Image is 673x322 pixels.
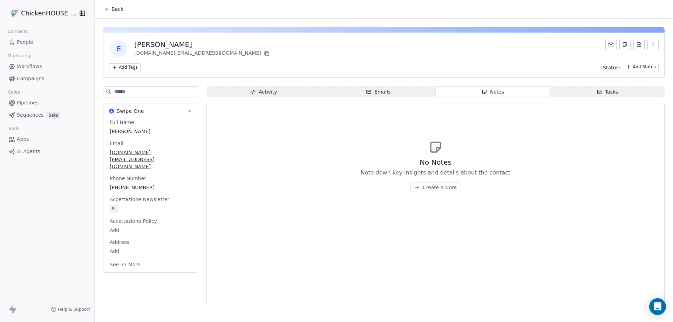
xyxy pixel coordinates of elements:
div: Open Intercom Messenger [649,298,666,315]
span: Create a Note [423,184,457,191]
a: People [6,36,89,48]
img: 4.jpg [10,9,18,18]
button: Add Tags [109,63,141,71]
span: ChickenHOUSE snc [21,9,77,18]
button: Create a Note [410,183,461,192]
span: Accettazione Newsletter [108,196,171,203]
span: People [17,39,33,46]
span: Help & Support [58,307,90,312]
span: Tools [5,123,22,134]
img: Swipe One [109,109,114,114]
span: Campaigns [17,75,44,82]
span: AI Agents [17,148,40,155]
span: [PERSON_NAME] [110,128,191,135]
span: Full Name [108,119,136,126]
span: E [110,40,127,57]
a: SequencesBeta [6,109,89,121]
span: Accettazione Policy [108,218,158,225]
span: Pipelines [17,99,39,107]
div: [DOMAIN_NAME][EMAIL_ADDRESS][DOMAIN_NAME] [134,49,271,58]
a: AI Agents [6,146,89,157]
span: Beta [46,112,60,119]
a: Workflows [6,61,89,72]
span: Sales [5,87,23,97]
span: Note down key insights and details about the contact [361,169,511,177]
a: Campaigns [6,73,89,84]
span: Email [108,140,125,147]
a: Help & Support [51,307,90,312]
div: [PERSON_NAME] [134,40,271,49]
button: ChickenHOUSE snc [8,7,75,19]
span: Status: [603,64,620,71]
span: Marketing [5,50,33,61]
span: [PHONE_NUMBER] [110,184,191,191]
button: Add Status [623,63,659,71]
span: Workflows [17,63,42,70]
a: Pipelines [6,97,89,109]
span: Back [111,6,123,13]
span: Add [110,248,191,255]
span: No Notes [420,157,451,167]
div: Swipe OneSwipe One [103,119,198,272]
div: Tasks [597,88,618,96]
a: Apps [6,133,89,145]
span: Sequences [17,111,43,119]
div: Si [112,205,116,212]
span: [DOMAIN_NAME][EMAIL_ADDRESS][DOMAIN_NAME] [110,149,191,170]
span: Phone Number [108,175,148,182]
div: Activity [250,88,277,96]
button: Back [100,3,128,15]
button: Swipe OneSwipe One [103,103,198,119]
span: Apps [17,136,29,143]
span: Add [110,227,191,234]
span: Address [108,239,131,246]
span: Contacts [5,26,31,37]
button: See 55 More [106,258,145,271]
div: Emails [366,88,390,96]
span: Swipe One [117,108,144,115]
